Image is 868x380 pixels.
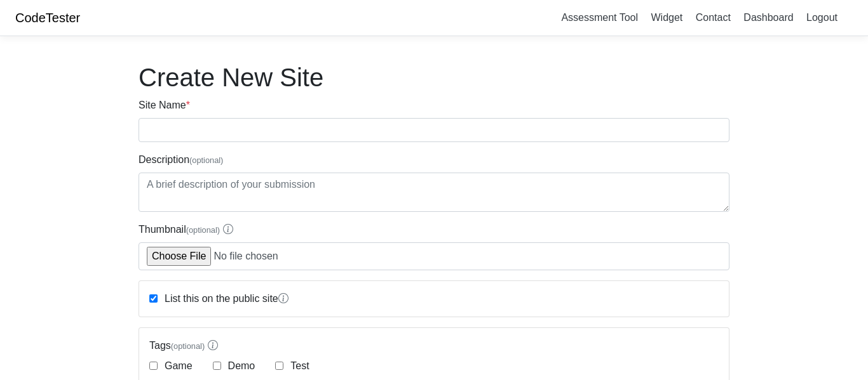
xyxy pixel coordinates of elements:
a: Assessment Tool [556,7,643,28]
span: (optional) [171,341,205,351]
a: CodeTester [15,11,80,25]
a: Widget [646,7,688,28]
span: (optional) [189,155,223,165]
label: Game [162,358,193,374]
a: Contact [691,7,736,28]
a: Dashboard [738,7,798,28]
label: Thumbnail [139,222,233,237]
label: Tags [149,338,719,353]
label: Site Name [139,98,190,113]
label: Demo [226,358,255,374]
a: Logout [801,7,843,28]
span: (optional) [186,225,220,235]
label: List this on the public site [162,291,288,306]
label: Test [288,358,309,374]
h1: Create New Site [139,62,729,93]
label: Description [139,152,223,167]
